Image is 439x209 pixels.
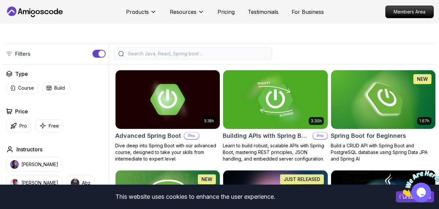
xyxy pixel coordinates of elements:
p: Products [126,8,149,16]
h2: Building APIs with Spring Boot [223,131,309,140]
p: Learn to build robust, scalable APIs with Spring Boot, mastering REST principles, JSON handling, ... [223,142,328,162]
img: instructor img [71,179,79,187]
a: Members Area [385,6,434,18]
p: Build a CRUD API with Spring Boot and PostgreSQL database using Spring Data JPA and Spring AI [331,142,436,162]
p: Pro [19,123,27,129]
p: 1.67h [419,118,429,124]
img: instructor img [10,160,19,169]
div: This website uses cookies to enhance the user experience. [5,190,386,204]
h2: Price [15,107,28,115]
input: Search Java, React, Spring boot ... [127,50,268,57]
button: Pro [6,119,31,132]
h2: Type [15,70,28,78]
p: Build [54,85,65,91]
img: Spring Boot for Beginners card [331,70,435,129]
button: Products [126,8,157,21]
button: Course [6,82,38,94]
button: instructor img[PERSON_NAME] [6,176,63,190]
a: Pricing [218,8,235,16]
p: NEW [417,76,428,82]
button: Accept cookies [396,191,434,202]
button: Build [42,82,69,94]
p: Resources [170,8,196,16]
p: 5.18h [204,118,214,124]
button: Free [35,119,63,132]
p: JUST RELEASED [284,176,320,183]
p: [PERSON_NAME] [21,161,58,168]
a: Spring Boot for Beginners card1.67hNEWSpring Boot for BeginnersBuild a CRUD API with Spring Boot ... [331,70,436,162]
a: Building APIs with Spring Boot card3.30hBuilding APIs with Spring BootProLearn to build robust, s... [223,70,328,162]
p: 3.30h [311,118,322,124]
p: [PERSON_NAME] [21,180,58,186]
button: Resources [170,8,204,21]
h2: Spring Boot for Beginners [331,131,406,140]
a: For Business [292,8,324,16]
p: NEW [201,176,212,183]
a: Advanced Spring Boot card5.18hAdvanced Spring BootProDive deep into Spring Boot with our advanced... [115,70,220,162]
p: Pro [313,133,327,139]
a: Testimonials [248,8,278,16]
img: Advanced Spring Boot card [116,70,220,129]
button: instructor img[PERSON_NAME] [6,157,63,172]
p: Dive deep into Spring Boot with our advanced course, designed to take your skills from intermedia... [115,142,220,162]
p: Free [49,123,59,129]
p: Pro [184,133,199,139]
h2: Instructors [16,145,42,153]
h2: Advanced Spring Boot [115,131,181,140]
iframe: chat widget [398,168,439,199]
img: instructor img [10,179,19,187]
p: Filters [15,50,30,58]
img: Building APIs with Spring Boot card [223,70,327,129]
p: Abz [82,180,90,186]
img: Chat attention grabber [3,3,43,29]
button: instructor imgAbz [66,176,95,190]
p: Course [18,85,34,91]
